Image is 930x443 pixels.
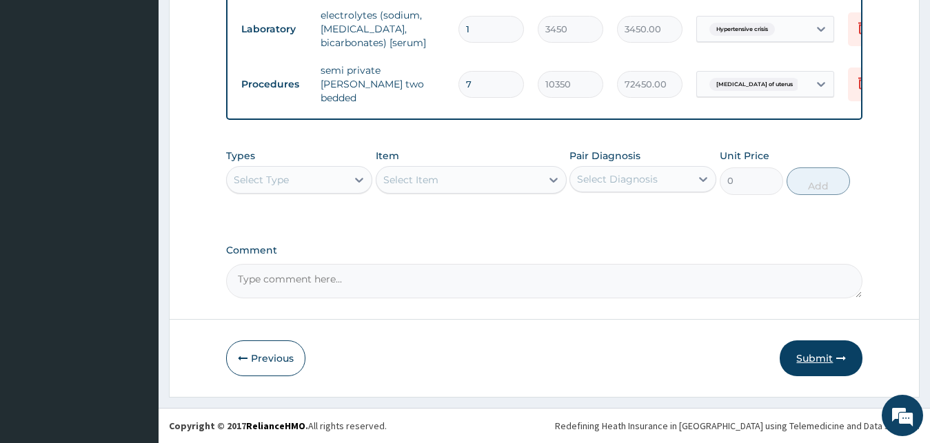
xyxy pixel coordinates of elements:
[26,69,56,103] img: d_794563401_company_1708531726252_794563401
[234,173,289,187] div: Select Type
[376,149,399,163] label: Item
[569,149,640,163] label: Pair Diagnosis
[226,150,255,162] label: Types
[226,245,863,256] label: Comment
[234,17,314,42] td: Laboratory
[709,78,800,92] span: [MEDICAL_DATA] of uterus
[577,172,658,186] div: Select Diagnosis
[246,420,305,432] a: RelianceHMO
[555,419,920,433] div: Redefining Heath Insurance in [GEOGRAPHIC_DATA] using Telemedicine and Data Science!
[720,149,769,163] label: Unit Price
[787,167,850,195] button: Add
[226,340,305,376] button: Previous
[314,56,452,112] td: semi private [PERSON_NAME] two bedded
[72,77,232,95] div: Chat with us now
[169,420,308,432] strong: Copyright © 2017 .
[226,7,259,40] div: Minimize live chat window
[314,1,452,56] td: electrolytes (sodium, [MEDICAL_DATA], bicarbonates) [serum]
[780,340,862,376] button: Submit
[80,134,190,273] span: We're online!
[709,23,775,37] span: Hypertensive crisis
[234,72,314,97] td: Procedures
[159,408,930,443] footer: All rights reserved.
[7,296,263,344] textarea: Type your message and hit 'Enter'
